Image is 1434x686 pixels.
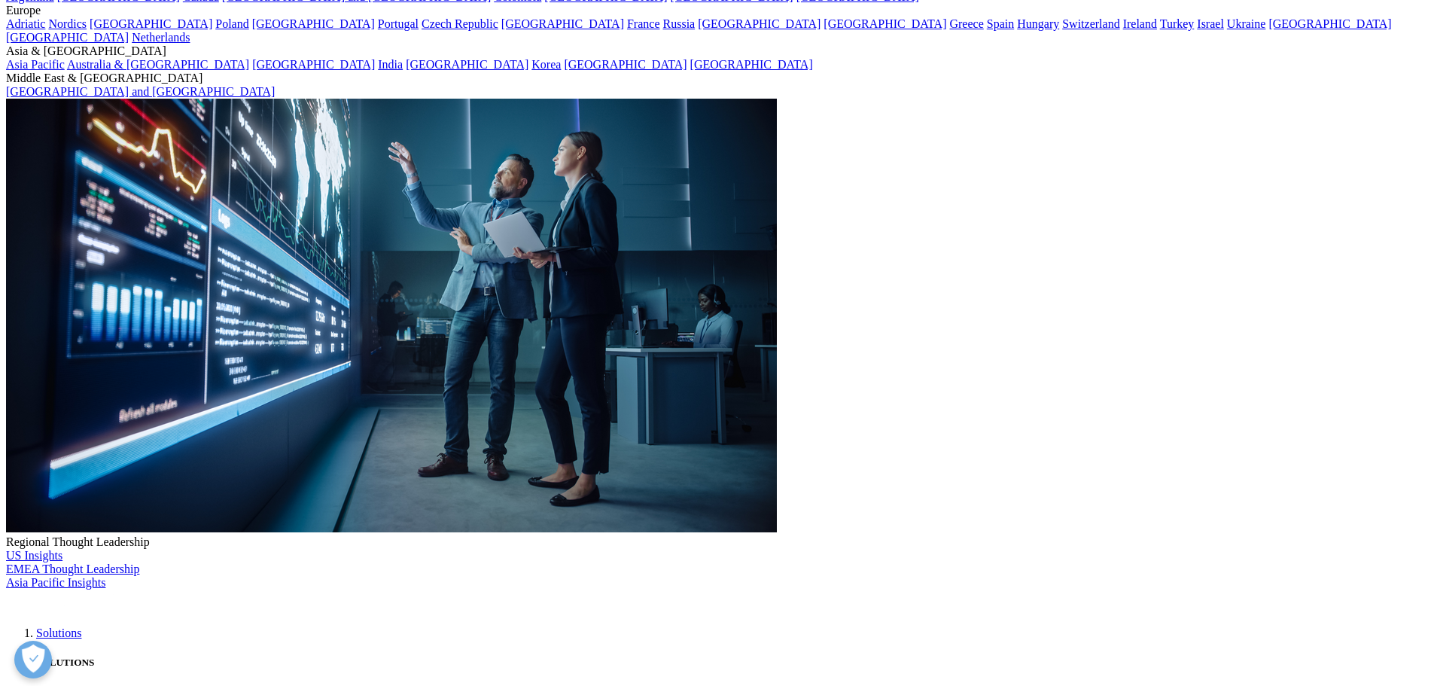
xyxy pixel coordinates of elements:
a: [GEOGRAPHIC_DATA] [824,17,946,30]
a: Switzerland [1062,17,1119,30]
a: [GEOGRAPHIC_DATA] [90,17,212,30]
h5: SOLUTIONS [36,657,1428,669]
a: Adriatic [6,17,45,30]
a: Australia & [GEOGRAPHIC_DATA] [67,58,249,71]
a: Netherlands [132,31,190,44]
a: Poland [215,17,248,30]
a: [GEOGRAPHIC_DATA] [1268,17,1391,30]
a: Nordics [48,17,87,30]
img: IQVIA Healthcare Information Technology and Pharma Clinical Research Company [6,590,126,611]
img: 2093_analyzing-data-using-big-screen-display-and-laptop.png [6,99,777,532]
div: Europe [6,4,1428,17]
div: Asia & [GEOGRAPHIC_DATA] [6,44,1428,58]
a: Asia Pacific [6,58,65,71]
a: [GEOGRAPHIC_DATA] [564,58,687,71]
a: Russia [663,17,696,30]
div: Middle East & [GEOGRAPHIC_DATA] [6,72,1428,85]
a: Czech Republic [422,17,498,30]
a: Turkey [1160,17,1195,30]
a: France [627,17,660,30]
div: Regional Thought Leadership [6,535,1428,549]
a: [GEOGRAPHIC_DATA] [698,17,821,30]
a: [GEOGRAPHIC_DATA] [252,58,375,71]
a: [GEOGRAPHIC_DATA] [6,31,129,44]
a: [GEOGRAPHIC_DATA] [690,58,813,71]
a: [GEOGRAPHIC_DATA] and [GEOGRAPHIC_DATA] [6,85,275,98]
a: [GEOGRAPHIC_DATA] [406,58,528,71]
a: Hungary [1017,17,1059,30]
a: Ireland [1123,17,1157,30]
a: Solutions [36,627,81,639]
a: Asia Pacific Insights [6,576,105,589]
a: Ukraine [1227,17,1266,30]
a: [GEOGRAPHIC_DATA] [501,17,624,30]
a: US Insights [6,549,62,562]
button: Open Preferences [14,641,52,678]
a: Korea [531,58,561,71]
a: EMEA Thought Leadership [6,563,139,575]
a: India [378,58,403,71]
a: Israel [1197,17,1224,30]
a: Portugal [378,17,419,30]
a: [GEOGRAPHIC_DATA] [252,17,375,30]
a: Greece [949,17,983,30]
a: Spain [987,17,1014,30]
